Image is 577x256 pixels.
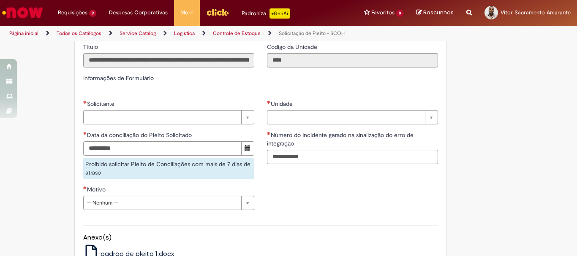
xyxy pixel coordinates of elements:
span: Necessários [83,186,87,189]
input: Título [83,53,254,67]
a: Service Catalog [120,30,156,37]
input: Código da Unidade [267,53,438,67]
span: Motivo [87,186,107,193]
input: Número do Incidente gerado na sinalização do erro de integração [267,150,438,164]
a: Logistica [174,30,195,37]
img: ServiceNow [1,4,44,21]
a: Limpar campo Unidade [267,110,438,124]
span: Necessários [267,132,271,135]
a: Controle de Estoque [213,30,261,37]
img: click_logo_yellow_360x200.png [206,6,229,19]
label: Somente leitura - Título [83,43,100,51]
span: 8 [396,10,403,17]
a: Rascunhos [416,9,454,17]
span: Número do Incidente gerado na sinalização do erro de integração [267,131,414,147]
input: Data da conciliação do Pleito Solicitado [83,141,242,156]
span: Despesas Corporativas [109,8,168,17]
span: Necessários - Unidade [271,100,294,108]
a: Página inicial [9,30,38,37]
span: 9 [89,10,96,17]
a: Solicitação de Pleito - SCOH [279,30,345,37]
span: Vitor Sacramento Amarante [501,9,571,16]
h5: Anexo(s) [83,234,438,241]
span: Data da conciliação do Pleito Solicitado [87,131,193,139]
p: +GenAi [269,8,290,19]
div: Padroniza [242,8,290,19]
span: Necessários [83,100,87,104]
label: Somente leitura - Código da Unidade [267,43,319,51]
span: Requisições [58,8,87,17]
span: Favoritos [371,8,395,17]
span: Necessários - Solicitante [87,100,116,108]
label: Informações de Formulário [83,74,154,82]
button: Mostrar calendário para Data da conciliação do Pleito Solicitado [241,141,254,156]
span: Necessários [267,100,271,104]
a: Todos os Catálogos [57,30,101,37]
span: -- Nenhum -- [87,196,237,210]
span: More [180,8,193,17]
span: Rascunhos [423,8,454,16]
div: Proibido solicitar Pleito de Conciliações com mais de 7 dias de atraso [83,158,254,179]
a: Limpar campo Solicitante [83,110,254,124]
ul: Trilhas de página [6,26,378,41]
span: Necessários [83,132,87,135]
